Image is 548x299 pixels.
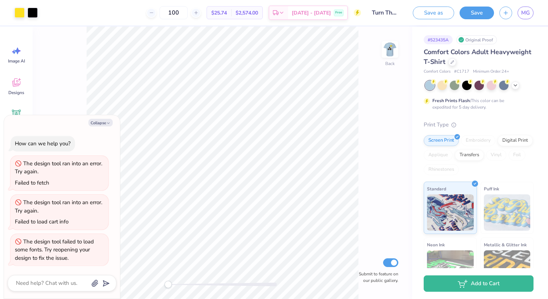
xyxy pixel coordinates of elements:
div: Original Proof [456,35,497,44]
div: Accessibility label [165,281,172,288]
button: Save [460,7,494,19]
span: Standard [427,185,446,193]
img: Back [383,42,397,57]
button: Add to Cart [424,275,534,292]
button: Save as [413,7,454,19]
img: Neon Ink [427,250,474,287]
div: The design tool ran into an error. Try again. [15,199,102,214]
div: Foil [508,150,526,161]
span: Metallic & Glitter Ink [484,241,527,249]
span: Minimum Order: 24 + [473,69,509,75]
span: Image AI [8,58,25,64]
div: Rhinestones [424,164,459,175]
button: Collapse [88,119,113,126]
div: # 523435A [424,35,453,44]
div: Failed to load cart info [15,218,68,225]
div: Screen Print [424,135,459,146]
img: Puff Ink [484,194,531,231]
div: How can we help you? [15,140,71,147]
div: Digital Print [498,135,533,146]
div: The design tool failed to load some fonts. Try reopening your design to fix the issue. [15,238,94,262]
div: Embroidery [461,135,495,146]
div: This color can be expedited for 5 day delivery. [432,97,522,110]
div: Transfers [455,150,484,161]
span: $2,574.00 [236,9,258,17]
img: Standard [427,194,474,231]
span: Comfort Colors [424,69,451,75]
input: Untitled Design [366,5,402,20]
span: Free [335,10,342,15]
input: – – [159,6,188,19]
div: Back [385,60,395,67]
span: MG [521,9,530,17]
span: Comfort Colors Adult Heavyweight T-Shirt [424,48,531,66]
div: Applique [424,150,453,161]
a: MG [518,7,534,19]
div: The design tool ran into an error. Try again. [15,160,102,175]
strong: Fresh Prints Flash: [432,98,471,104]
span: Designs [8,90,24,96]
div: Print Type [424,121,534,129]
img: Metallic & Glitter Ink [484,250,531,287]
label: Submit to feature on our public gallery. [355,271,398,284]
div: Failed to fetch [15,179,49,186]
span: Puff Ink [484,185,499,193]
span: $25.74 [211,9,227,17]
span: [DATE] - [DATE] [292,9,331,17]
div: Vinyl [486,150,506,161]
span: # C1717 [454,69,469,75]
span: Neon Ink [427,241,445,249]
